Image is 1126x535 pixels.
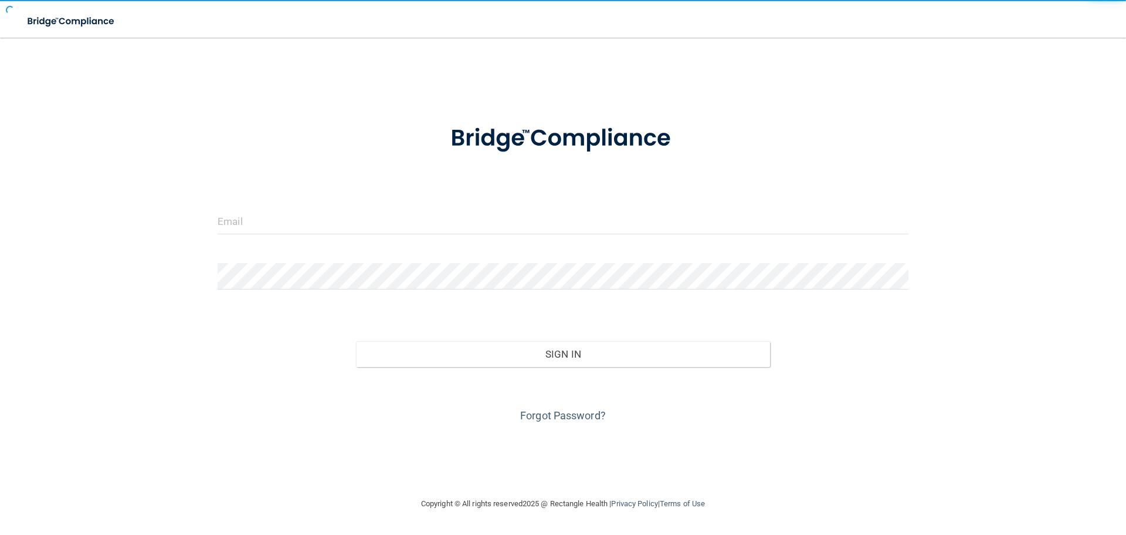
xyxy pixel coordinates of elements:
div: Copyright © All rights reserved 2025 @ Rectangle Health | | [349,485,777,523]
button: Sign In [356,341,771,367]
a: Privacy Policy [611,499,657,508]
img: bridge_compliance_login_screen.278c3ca4.svg [18,9,126,33]
a: Forgot Password? [520,409,606,422]
img: bridge_compliance_login_screen.278c3ca4.svg [426,108,700,169]
a: Terms of Use [660,499,705,508]
input: Email [218,208,908,234]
